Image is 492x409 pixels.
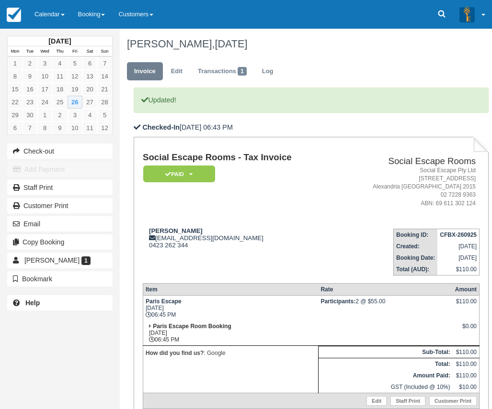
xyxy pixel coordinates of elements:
[97,46,112,57] th: Sun
[68,122,82,134] a: 10
[97,122,112,134] a: 12
[25,299,40,307] b: Help
[7,234,113,250] button: Copy Booking
[97,57,112,70] a: 7
[318,283,452,295] th: Rate
[143,295,318,321] td: [DATE] 06:45 PM
[37,70,52,83] a: 10
[23,46,37,57] th: Tue
[52,70,67,83] a: 11
[146,350,204,356] strong: How did you find us?
[143,227,336,249] div: [EMAIL_ADDRESS][DOMAIN_NAME] 0423 262 344
[318,346,452,358] th: Sub-Total:
[8,46,23,57] th: Mon
[23,122,37,134] a: 7
[134,88,488,113] p: Updated!
[127,62,163,81] a: Invoice
[7,271,113,287] button: Bookmark
[320,298,355,305] strong: Participants
[143,321,318,346] td: [DATE] 06:45 PM
[440,232,477,238] strong: CFBX-260925
[143,166,215,182] em: Paid
[340,156,476,166] h2: Social Escape Rooms
[453,381,480,393] td: $10.00
[7,144,113,159] button: Check-out
[82,122,97,134] a: 11
[459,7,475,22] img: A3
[52,109,67,122] a: 2
[82,70,97,83] a: 13
[24,256,80,264] span: [PERSON_NAME]
[143,153,336,163] h1: Social Escape Rooms - Tax Invoice
[455,298,477,312] div: $110.00
[37,83,52,96] a: 17
[340,166,476,208] address: Social Escape Pty Ltd [STREET_ADDRESS] Alexandria [GEOGRAPHIC_DATA] 2015 02 7228 9363 ABN: 69 611...
[81,256,91,265] span: 1
[82,96,97,109] a: 27
[149,227,203,234] strong: [PERSON_NAME]
[134,122,488,133] p: [DATE] 06:43 PM
[318,295,452,321] td: 2 @ $55.00
[437,252,479,264] td: [DATE]
[164,62,190,81] a: Edit
[68,109,82,122] a: 3
[68,70,82,83] a: 12
[48,37,71,45] strong: [DATE]
[7,162,113,177] button: Add Payment
[146,298,182,305] strong: Paris Escape
[8,109,23,122] a: 29
[23,70,37,83] a: 9
[146,348,316,358] p: : Google
[52,96,67,109] a: 25
[37,46,52,57] th: Wed
[8,122,23,134] a: 6
[127,38,481,50] h1: [PERSON_NAME],
[366,396,387,406] a: Edit
[238,67,247,76] span: 1
[455,323,477,337] div: $0.00
[7,198,113,213] a: Customer Print
[437,241,479,252] td: [DATE]
[143,283,318,295] th: Item
[393,229,437,241] th: Booking ID:
[191,62,254,81] a: Transactions1
[215,38,247,50] span: [DATE]
[393,252,437,264] th: Booking Date:
[318,358,452,370] th: Total:
[37,109,52,122] a: 1
[7,216,113,232] button: Email
[52,83,67,96] a: 18
[437,264,479,276] td: $110.00
[37,96,52,109] a: 24
[393,264,437,276] th: Total (AUD):
[68,83,82,96] a: 19
[393,241,437,252] th: Created:
[318,381,452,393] td: GST (Included @ 10%)
[52,122,67,134] a: 9
[8,83,23,96] a: 15
[142,123,180,131] b: Checked-In
[23,57,37,70] a: 2
[97,109,112,122] a: 5
[8,96,23,109] a: 22
[453,283,480,295] th: Amount
[453,370,480,381] td: $110.00
[82,46,97,57] th: Sat
[52,46,67,57] th: Thu
[318,370,452,381] th: Amount Paid:
[82,57,97,70] a: 6
[453,358,480,370] td: $110.00
[153,323,231,330] strong: Paris Escape Room Booking
[429,396,477,406] a: Customer Print
[23,96,37,109] a: 23
[97,96,112,109] a: 28
[52,57,67,70] a: 4
[8,70,23,83] a: 8
[37,57,52,70] a: 3
[143,165,212,183] a: Paid
[7,180,113,195] a: Staff Print
[7,253,113,268] a: [PERSON_NAME] 1
[390,396,425,406] a: Staff Print
[37,122,52,134] a: 8
[7,8,21,22] img: checkfront-main-nav-mini-logo.png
